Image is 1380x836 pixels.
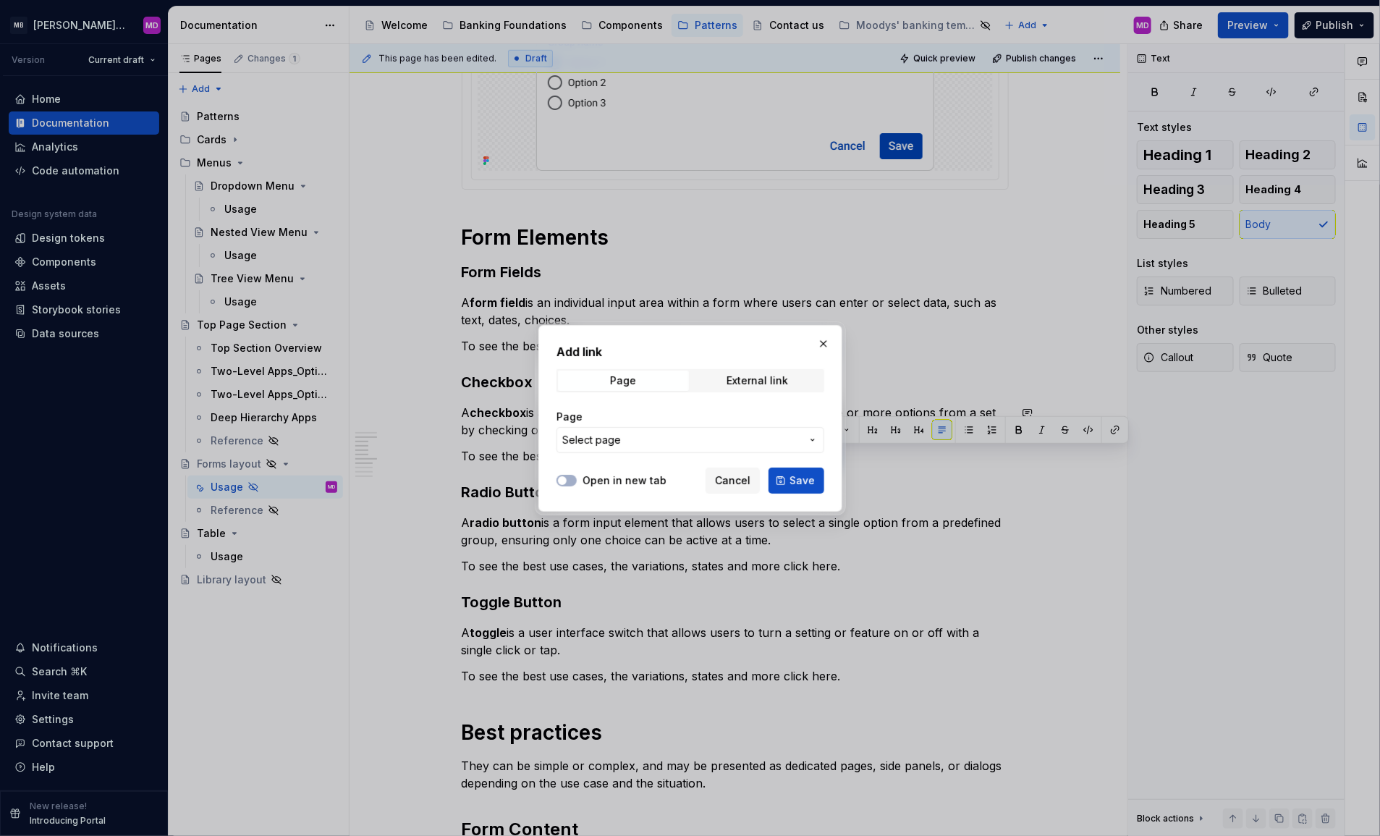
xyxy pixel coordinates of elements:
[556,427,824,453] button: Select page
[556,343,824,360] h2: Add link
[715,473,750,488] span: Cancel
[610,375,636,387] div: Page
[556,410,583,424] label: Page
[727,375,788,387] div: External link
[706,468,760,494] button: Cancel
[790,473,815,488] span: Save
[769,468,824,494] button: Save
[583,473,666,488] label: Open in new tab
[562,433,621,447] span: Select page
